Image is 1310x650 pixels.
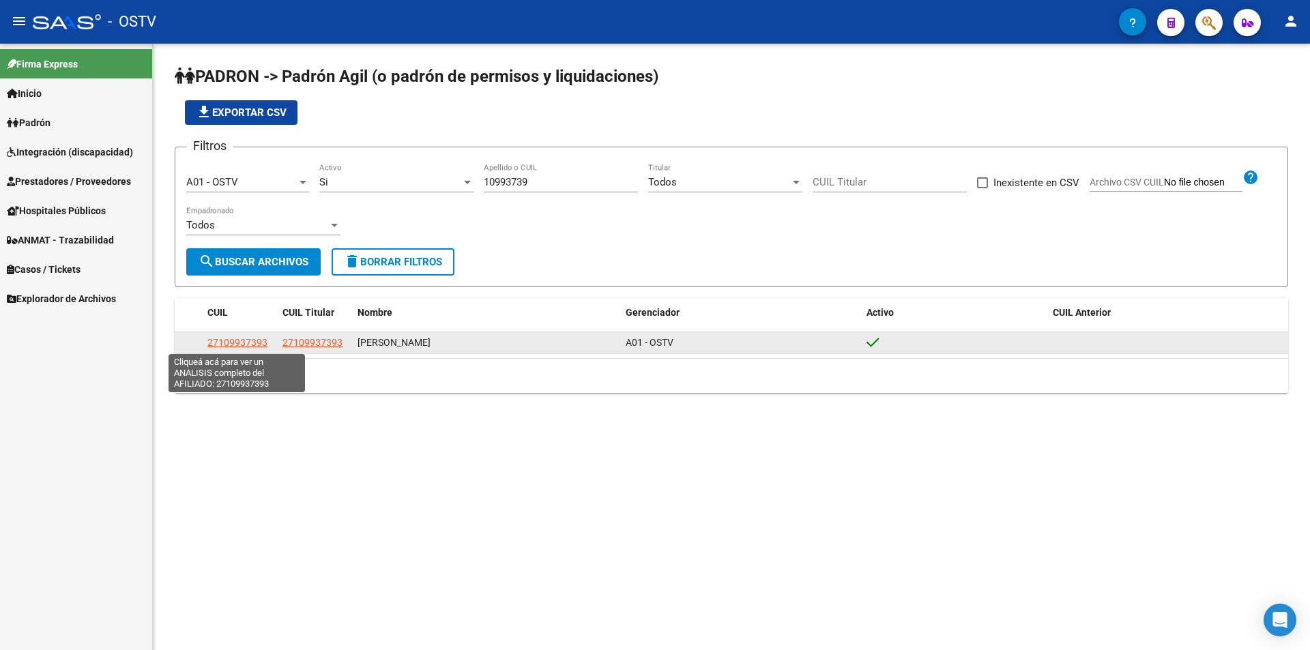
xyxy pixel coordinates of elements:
span: Todos [648,176,677,188]
span: Nombre [358,307,392,318]
span: Exportar CSV [196,106,287,119]
datatable-header-cell: CUIL [202,298,277,327]
span: A01 - OSTV [626,337,673,348]
span: Inicio [7,86,42,101]
datatable-header-cell: Nombre [352,298,620,327]
mat-icon: help [1242,169,1259,186]
span: Buscar Archivos [199,256,308,268]
span: Todos [186,219,215,231]
span: Integración (discapacidad) [7,145,133,160]
datatable-header-cell: Gerenciador [620,298,861,327]
span: A01 - OSTV [186,176,238,188]
span: PADRON -> Padrón Agil (o padrón de permisos y liquidaciones) [175,67,658,86]
span: CUIL Anterior [1053,307,1111,318]
button: Borrar Filtros [332,248,454,276]
mat-icon: menu [11,13,27,29]
span: [PERSON_NAME] [358,337,431,348]
span: CUIL Titular [282,307,334,318]
span: Explorador de Archivos [7,291,116,306]
mat-icon: person [1283,13,1299,29]
span: Archivo CSV CUIL [1090,177,1164,188]
mat-icon: delete [344,253,360,269]
datatable-header-cell: CUIL Titular [277,298,352,327]
button: Exportar CSV [185,100,297,125]
span: CUIL [207,307,228,318]
button: Buscar Archivos [186,248,321,276]
div: 1 total [175,359,1288,393]
span: Activo [867,307,894,318]
span: Inexistente en CSV [993,175,1079,191]
mat-icon: search [199,253,215,269]
span: Prestadores / Proveedores [7,174,131,189]
span: ANMAT - Trazabilidad [7,233,114,248]
span: 27109937393 [282,337,343,348]
span: Borrar Filtros [344,256,442,268]
datatable-header-cell: Activo [861,298,1047,327]
h3: Filtros [186,136,233,156]
span: Gerenciador [626,307,680,318]
span: 27109937393 [207,337,267,348]
span: - OSTV [108,7,156,37]
datatable-header-cell: CUIL Anterior [1047,298,1288,327]
input: Archivo CSV CUIL [1164,177,1242,189]
div: Open Intercom Messenger [1264,604,1296,636]
span: Firma Express [7,57,78,72]
span: Si [319,176,328,188]
span: Hospitales Públicos [7,203,106,218]
span: Casos / Tickets [7,262,81,277]
mat-icon: file_download [196,104,212,120]
span: Padrón [7,115,50,130]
